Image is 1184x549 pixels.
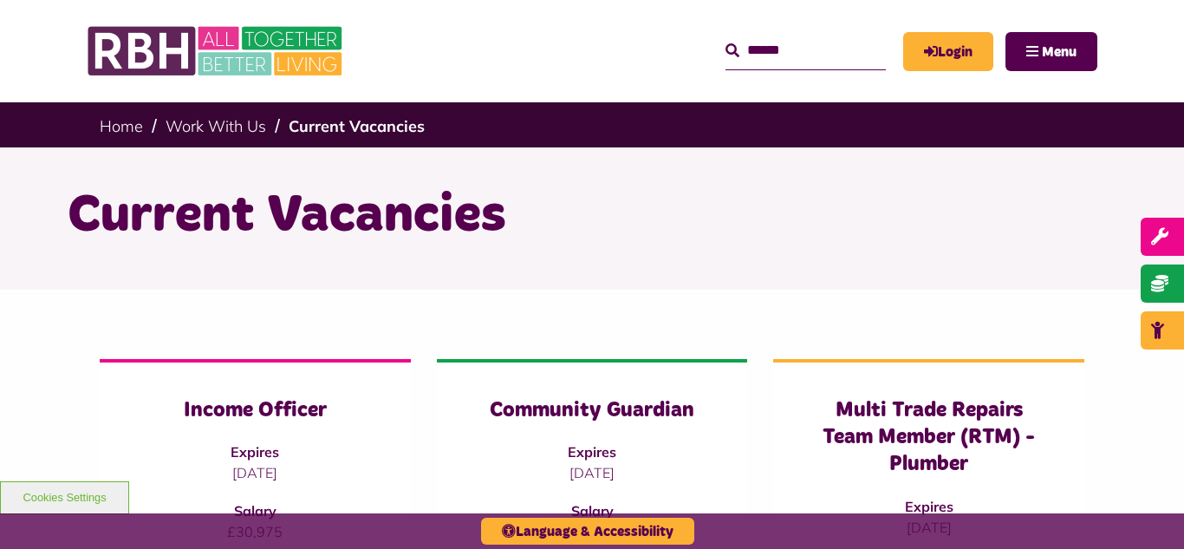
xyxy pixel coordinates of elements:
strong: Expires [568,443,616,461]
strong: Expires [905,498,953,515]
iframe: Netcall Web Assistant for live chat [1106,471,1184,549]
p: [DATE] [472,462,713,483]
a: Work With Us [166,116,266,136]
h3: Income Officer [134,397,376,424]
a: MyRBH [903,32,993,71]
h3: Community Guardian [472,397,713,424]
img: RBH [87,17,347,85]
h1: Current Vacancies [68,182,1116,250]
p: [DATE] [134,462,376,483]
span: Menu [1042,45,1077,59]
strong: Salary [234,502,276,520]
button: Language & Accessibility [481,518,694,545]
a: Current Vacancies [289,116,425,136]
strong: Salary [571,502,614,520]
a: Home [100,116,143,136]
strong: Expires [231,443,279,461]
h3: Multi Trade Repairs Team Member (RTM) - Plumber [808,397,1050,479]
button: Navigation [1005,32,1097,71]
